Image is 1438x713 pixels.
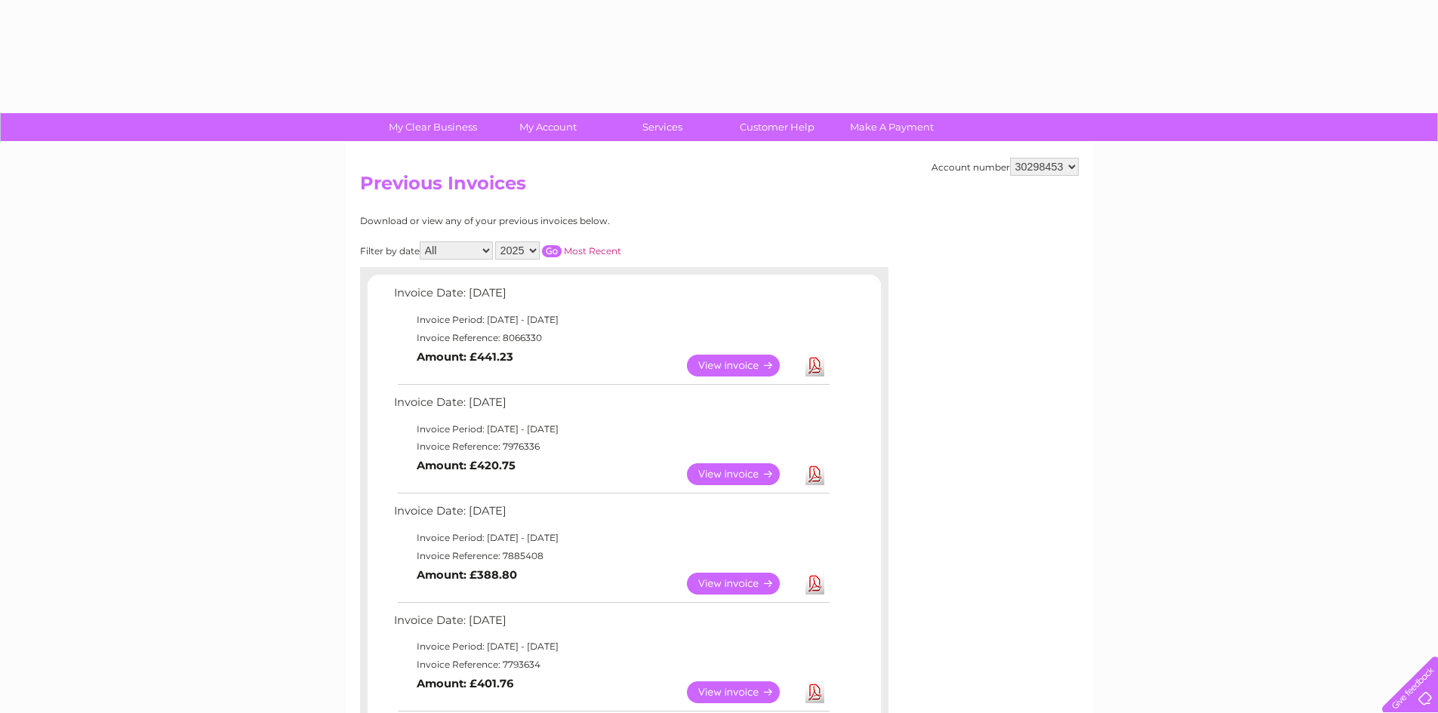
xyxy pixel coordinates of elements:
[390,547,832,565] td: Invoice Reference: 7885408
[687,355,798,376] a: View
[805,681,824,703] a: Download
[360,216,756,226] div: Download or view any of your previous invoices below.
[687,463,798,485] a: View
[417,568,517,582] b: Amount: £388.80
[390,392,832,420] td: Invoice Date: [DATE]
[417,459,516,472] b: Amount: £420.75
[390,638,832,656] td: Invoice Period: [DATE] - [DATE]
[390,438,832,456] td: Invoice Reference: 7976336
[417,350,513,364] b: Amount: £441.23
[805,355,824,376] a: Download
[360,241,756,260] div: Filter by date
[564,245,621,257] a: Most Recent
[390,501,832,529] td: Invoice Date: [DATE]
[687,681,798,703] a: View
[931,158,1079,176] div: Account number
[390,311,832,329] td: Invoice Period: [DATE] - [DATE]
[715,113,839,141] a: Customer Help
[485,113,610,141] a: My Account
[805,573,824,595] a: Download
[390,656,832,674] td: Invoice Reference: 7793634
[417,677,513,690] b: Amount: £401.76
[371,113,495,141] a: My Clear Business
[390,529,832,547] td: Invoice Period: [DATE] - [DATE]
[390,610,832,638] td: Invoice Date: [DATE]
[360,173,1079,201] h2: Previous Invoices
[390,283,832,311] td: Invoice Date: [DATE]
[687,573,798,595] a: View
[390,329,832,347] td: Invoice Reference: 8066330
[390,420,832,438] td: Invoice Period: [DATE] - [DATE]
[805,463,824,485] a: Download
[600,113,725,141] a: Services
[830,113,954,141] a: Make A Payment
